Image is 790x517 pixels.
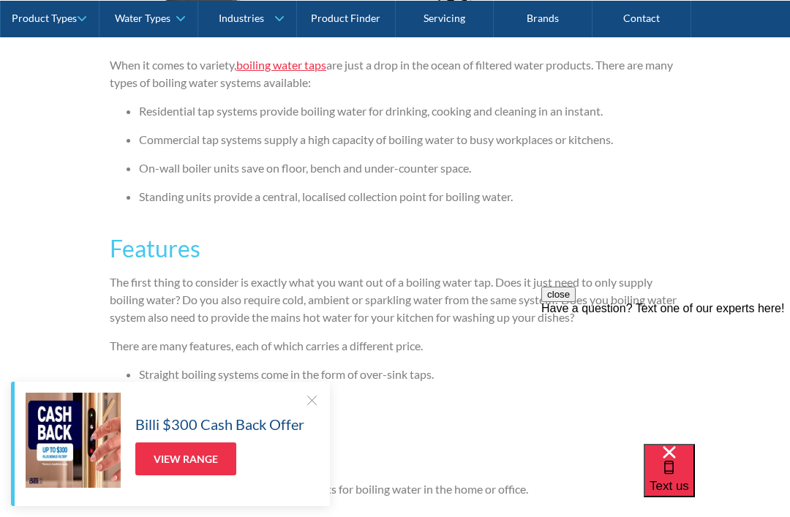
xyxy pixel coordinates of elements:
div: Industries [219,12,264,24]
li: On-wall boiler units save on floor, bench and under-counter space. [139,159,680,177]
div: Product Types [12,12,77,24]
li: Standing units provide a central, localised collection point for boiling water. [139,188,680,205]
li: On-wall boilers offer easy access points for boiling water in the home or office. [139,480,680,498]
a: boiling water taps [236,58,326,72]
img: Billi $300 Cash Back Offer [26,393,121,488]
p: When it comes to variety, are just a drop in the ocean of filtered water products. There are many... [110,56,680,91]
h3: Features [110,231,680,266]
p: The first thing to consider is exactly what you want out of a boiling water tap. Does it just nee... [110,273,680,326]
iframe: podium webchat widget prompt [541,287,790,462]
li: Straight boiling systems come in the form of over-sink taps. [139,366,680,383]
li: Residential cost: From $1,800 [139,409,680,426]
iframe: podium webchat widget bubble [644,444,790,517]
p: There are many features, each of which carries a different price. [110,337,680,355]
h5: Billi $300 Cash Back Offer [135,413,304,435]
div: Water Types [115,12,170,24]
li: Residential tap systems provide boiling water for drinking, cooking and cleaning in an instant. [139,102,680,120]
li: Commercial cost: From $2,900 [139,437,680,455]
li: Commercial tap systems supply a high capacity of boiling water to busy workplaces or kitchens. [139,131,680,148]
a: View Range [135,442,236,475]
